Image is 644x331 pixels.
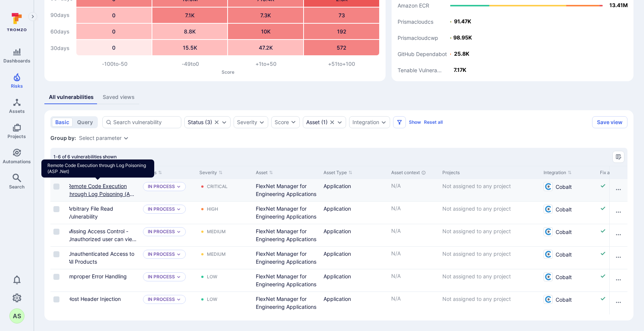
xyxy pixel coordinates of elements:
div: 10K [228,24,303,39]
div: Cell for Severity [196,224,253,246]
div: Cell for Vulnerability [65,247,140,269]
div: Cell for Integration [541,292,597,314]
div: Cell for Asset Type [320,179,388,201]
div: +51 to +100 [304,60,380,68]
button: Expand dropdown [176,207,181,211]
button: Expand dropdown [221,119,227,125]
button: Expand dropdown [259,119,265,125]
div: Cell for Fix available [597,224,630,246]
div: Cell for Severity [196,179,253,201]
div: ( 1 ) [306,119,328,125]
button: Status(3) [188,119,212,125]
text: GitHub Dependabot [398,51,447,58]
span: Projects [8,134,26,139]
p: In process [148,274,175,280]
div: Application [324,250,385,258]
div: Cell for Asset Type [320,224,388,246]
div: Cell for selection [50,247,69,269]
span: Cobalt [556,250,572,258]
button: In process [148,184,175,190]
div: Cell for Vulnerability [65,269,140,292]
div: Cell for Fix available [597,269,630,292]
p: N/A [391,227,436,235]
div: Cell for Fix available [597,247,630,269]
p: N/A [391,250,436,257]
button: Asset(1) [306,119,328,125]
div: Remote Code Execution through Log Poisoning (ASP .Net) [41,159,154,178]
div: 30 days [50,41,73,56]
div: Cell for Asset Type [320,247,388,269]
div: Cell for Asset [253,269,320,292]
button: In process [148,296,175,302]
span: Cobalt [556,295,572,304]
div: Cell for Vulnerability [65,179,140,201]
span: Select row [53,251,59,257]
div: Cell for Vulnerability [65,202,140,224]
text: 98.95K [453,34,472,41]
span: Automations [3,159,31,164]
span: Not assigned to any project [442,273,511,279]
text: Tenable Vulnera... [398,67,442,74]
div: Cell for [609,269,627,292]
a: FlexNet Manager for Engineering Applications [256,205,316,220]
div: Saved views [103,93,135,101]
div: Cell for Projects [439,247,541,269]
button: basic [52,118,73,127]
div: assets tabs [44,90,633,104]
div: Cell for Asset context [388,292,439,314]
button: Reset all [424,119,443,125]
div: 47.2K [228,40,303,55]
span: Group by: [50,134,76,142]
button: Sort by Severity [199,170,223,176]
div: Cell for Asset Type [320,202,388,224]
div: Low [207,296,217,302]
button: Row actions menu [612,206,624,218]
button: Sort by Asset [256,170,273,176]
div: Cell for Status [140,224,196,246]
span: Not assigned to any project [442,205,511,212]
div: Cell for Asset Type [320,269,388,292]
span: Assets [9,108,25,114]
div: Cell for Asset Type [320,292,388,314]
div: Cell for Projects [439,179,541,201]
button: Expand dropdown [123,135,129,141]
div: Cell for Projects [439,202,541,224]
div: Cell for Fix available [597,202,630,224]
text: Prismacloudcs [398,19,433,25]
div: 7.1K [152,8,228,23]
div: 0 [76,8,152,23]
div: Cell for Status [140,247,196,269]
button: Row actions menu [612,229,624,241]
p: N/A [391,205,436,212]
div: Cell for Fix available [597,179,630,201]
div: Cell for [609,179,627,201]
span: Select row [53,296,59,302]
div: Select parameter [79,135,122,141]
div: Cell for selection [50,202,69,224]
span: Dashboards [3,58,30,64]
div: Cell for selection [50,269,69,292]
div: Application [324,182,385,190]
div: Critical [207,184,228,190]
button: Clear selection [214,119,220,125]
div: Cell for Integration [541,269,597,292]
button: Row actions menu [612,251,624,263]
div: Cell for Severity [196,247,253,269]
div: Cell for Fix available [597,292,630,314]
div: Status [188,119,204,125]
button: Sort by Integration [544,170,572,176]
text: 25.8K [454,50,469,57]
div: Cell for [609,224,627,246]
span: Select row [53,229,59,235]
p: In process [148,206,175,212]
button: Expand dropdown [337,119,343,125]
a: FlexNet Manager for Engineering Applications [256,228,316,242]
div: 15.5K [152,40,228,55]
div: Integration [352,119,379,125]
span: Risks [11,83,23,89]
div: 8.8K [152,24,228,39]
text: 91.47K [454,18,471,24]
div: 0 [76,40,152,55]
span: Not assigned to any project [442,183,511,189]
